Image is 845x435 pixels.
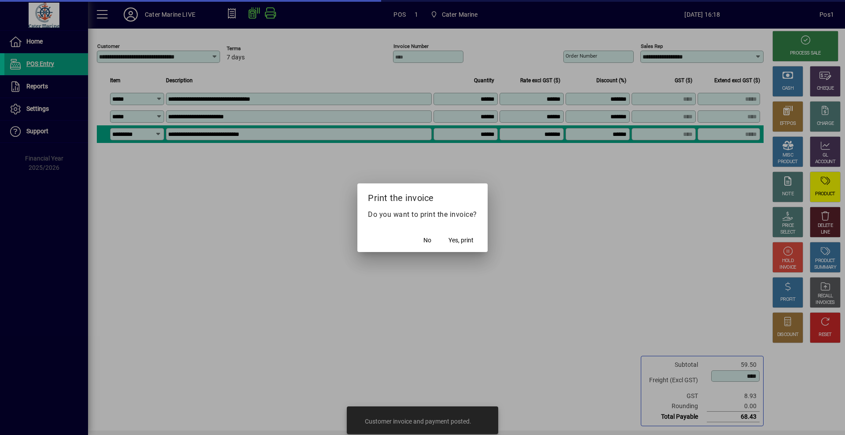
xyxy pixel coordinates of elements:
[357,183,488,209] h2: Print the invoice
[423,236,431,245] span: No
[413,233,441,249] button: No
[448,236,474,245] span: Yes, print
[445,233,477,249] button: Yes, print
[368,209,477,220] p: Do you want to print the invoice?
